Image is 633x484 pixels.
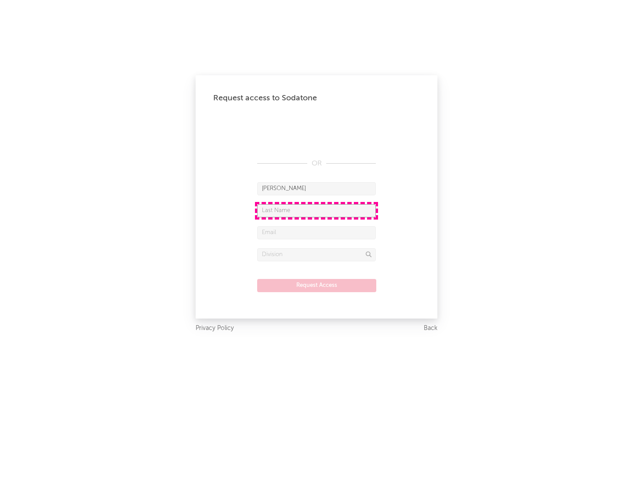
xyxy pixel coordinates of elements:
a: Privacy Policy [196,323,234,334]
input: Division [257,248,376,261]
input: Email [257,226,376,239]
input: Last Name [257,204,376,217]
div: OR [257,158,376,169]
a: Back [424,323,437,334]
button: Request Access [257,279,376,292]
input: First Name [257,182,376,195]
div: Request access to Sodatone [213,93,420,103]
